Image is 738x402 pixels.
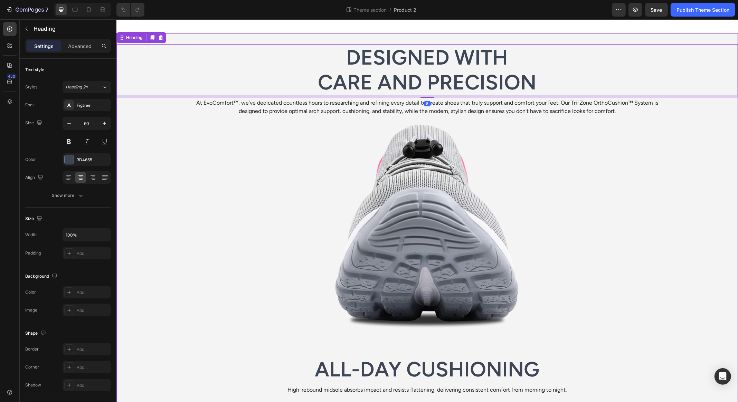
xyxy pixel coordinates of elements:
[25,156,36,163] div: Color
[77,102,109,108] div: Figtree
[25,364,39,370] div: Corner
[390,6,391,13] span: /
[63,229,111,241] input: Auto
[218,104,404,309] img: gempages_579492319821038385-ca9540aa-3ecf-4c10-82c7-e8bba9bb2979.png
[25,346,39,352] div: Border
[715,368,731,385] div: Open Intercom Messenger
[25,102,34,108] div: Font
[671,3,735,17] button: Publish Theme Section
[25,214,44,223] div: Size
[25,118,44,128] div: Size
[25,250,41,256] div: Padding
[3,3,51,17] button: 7
[77,289,109,296] div: Add...
[63,81,111,93] button: Heading 2*
[77,364,109,371] div: Add...
[1,366,621,375] p: High-rebound midsole absorbs impact and resists flattening, delivering consistent comfort from mo...
[45,6,48,14] p: 7
[25,67,44,73] div: Text style
[394,6,417,13] span: Product 2
[68,42,92,50] p: Advanced
[25,272,59,281] div: Background
[70,79,552,96] p: At EvoComfort™, we’ve dedicated countless hours to researching and refining every detail to creat...
[676,6,729,13] div: Publish Theme Section
[52,192,84,199] div: Show more
[25,382,41,388] div: Shadow
[25,329,47,338] div: Shape
[77,250,109,257] div: Add...
[25,84,37,90] div: Styles
[25,173,45,182] div: Align
[25,307,37,313] div: Image
[25,289,36,295] div: Color
[651,7,662,13] span: Save
[307,82,314,87] div: 8
[25,189,111,202] button: Show more
[352,6,388,13] span: Theme section
[77,346,109,353] div: Add...
[77,157,109,163] div: 3D4655
[77,307,109,314] div: Add...
[116,19,738,402] iframe: Design area
[116,3,144,17] div: Undo/Redo
[66,84,88,90] span: Heading 2*
[25,232,37,238] div: Width
[645,3,668,17] button: Save
[34,42,54,50] p: Settings
[34,25,108,33] p: Heading
[7,74,17,79] div: 450
[77,382,109,389] div: Add...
